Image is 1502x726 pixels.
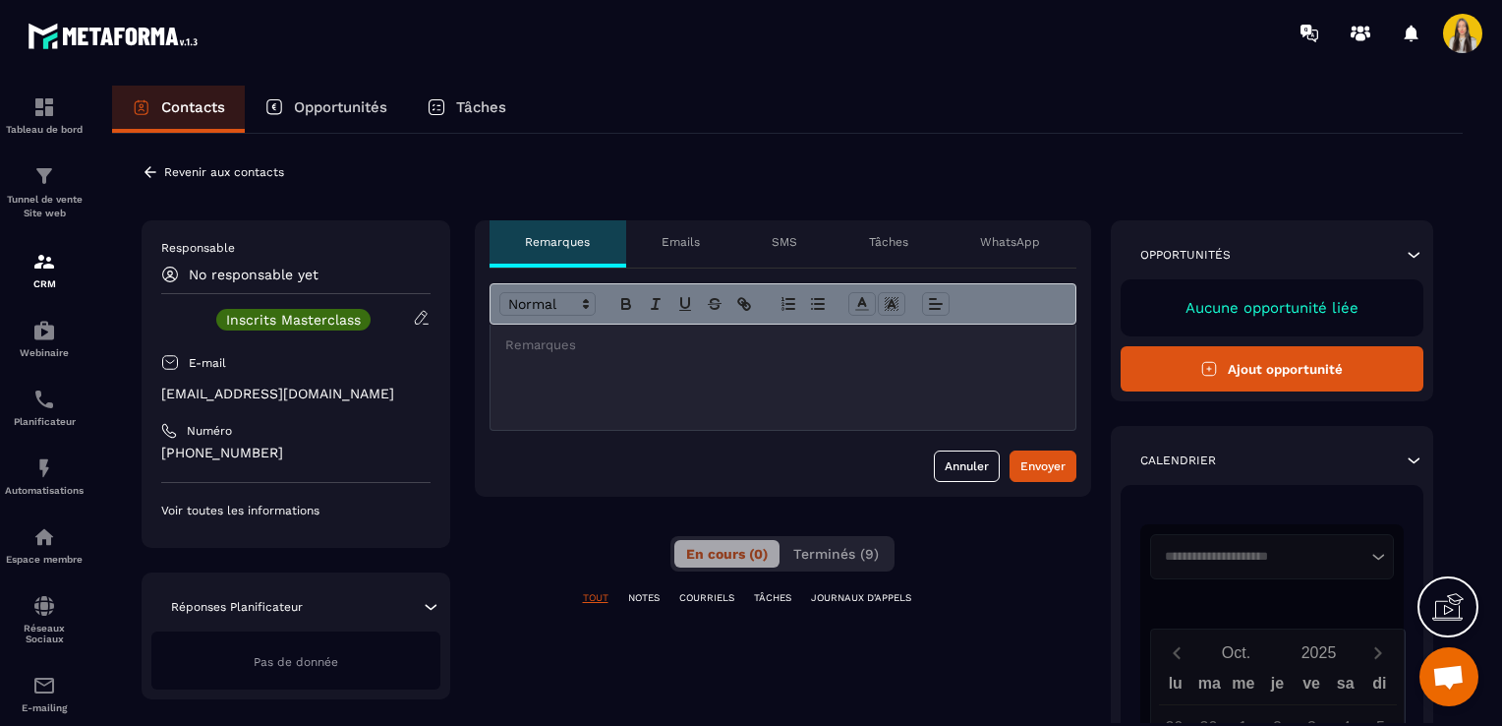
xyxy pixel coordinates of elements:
[1140,299,1405,317] p: Aucune opportunité liée
[662,234,700,250] p: Emails
[772,234,797,250] p: SMS
[189,355,226,371] p: E-mail
[187,423,232,439] p: Numéro
[5,702,84,713] p: E-mailing
[980,234,1040,250] p: WhatsApp
[164,165,284,179] p: Revenir aux contacts
[5,485,84,496] p: Automatisations
[5,623,84,644] p: Réseaux Sociaux
[161,385,431,403] p: [EMAIL_ADDRESS][DOMAIN_NAME]
[32,250,56,273] img: formation
[189,267,318,282] p: No responsable yet
[1121,346,1424,392] button: Ajout opportunité
[628,591,660,605] p: NOTES
[674,540,780,568] button: En cours (0)
[32,388,56,411] img: scheduler
[5,373,84,442] a: schedulerschedulerPlanificateur
[754,591,791,605] p: TÂCHES
[245,86,407,133] a: Opportunités
[32,95,56,119] img: formation
[679,591,734,605] p: COURRIELS
[112,86,245,133] a: Contacts
[5,442,84,511] a: automationsautomationsAutomatisations
[161,240,431,256] p: Responsable
[32,525,56,549] img: automations
[5,511,84,579] a: automationsautomationsEspace membre
[5,81,84,150] a: formationformationTableau de bord
[781,540,891,568] button: Terminés (9)
[1010,451,1076,482] button: Envoyer
[161,503,431,518] p: Voir toutes les informations
[5,193,84,220] p: Tunnel de vente Site web
[5,278,84,289] p: CRM
[5,347,84,358] p: Webinaire
[456,98,506,116] p: Tâches
[161,444,431,462] p: [PHONE_NUMBER]
[171,599,303,615] p: Réponses Planificateur
[1140,247,1231,263] p: Opportunités
[793,546,879,562] span: Terminés (9)
[5,304,84,373] a: automationsautomationsWebinaire
[869,234,908,250] p: Tâches
[525,234,590,250] p: Remarques
[1140,453,1216,468] p: Calendrier
[5,150,84,235] a: formationformationTunnel de vente Site web
[5,124,84,135] p: Tableau de bord
[294,98,387,116] p: Opportunités
[686,546,768,562] span: En cours (0)
[1419,647,1478,706] div: Ouvrir le chat
[28,18,204,54] img: logo
[1020,456,1066,476] div: Envoyer
[161,98,225,116] p: Contacts
[32,594,56,618] img: social-network
[5,579,84,659] a: social-networksocial-networkRéseaux Sociaux
[5,554,84,565] p: Espace membre
[32,164,56,188] img: formation
[226,313,361,327] p: Inscrits Masterclass
[32,319,56,342] img: automations
[934,451,1000,482] button: Annuler
[32,456,56,480] img: automations
[583,591,608,605] p: TOUT
[407,86,526,133] a: Tâches
[5,235,84,304] a: formationformationCRM
[32,674,56,697] img: email
[811,591,911,605] p: JOURNAUX D'APPELS
[5,416,84,427] p: Planificateur
[254,655,338,669] span: Pas de donnée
